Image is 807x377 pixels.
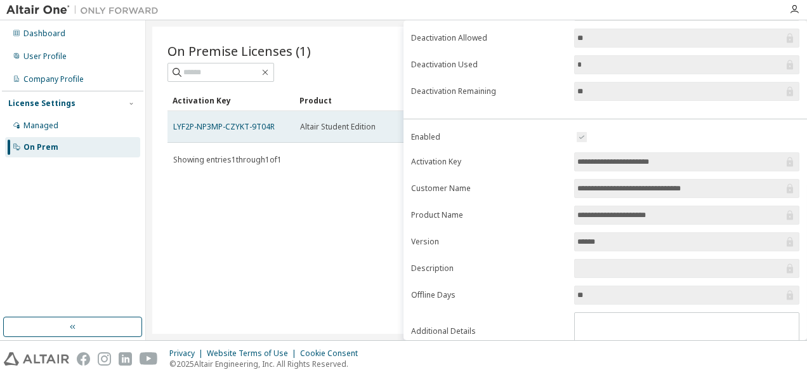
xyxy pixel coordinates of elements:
div: Product [299,90,416,110]
p: © 2025 Altair Engineering, Inc. All Rights Reserved. [169,359,365,369]
div: Company Profile [23,74,84,84]
img: altair_logo.svg [4,352,69,366]
img: facebook.svg [77,352,90,366]
label: Customer Name [411,183,567,194]
div: Dashboard [23,29,65,39]
div: Activation Key [173,90,289,110]
div: On Prem [23,142,58,152]
label: Deactivation Allowed [411,33,567,43]
label: Offline Days [411,290,567,300]
img: linkedin.svg [119,352,132,366]
div: User Profile [23,51,67,62]
label: Deactivation Used [411,60,567,70]
div: Managed [23,121,58,131]
div: Website Terms of Use [207,348,300,359]
img: youtube.svg [140,352,158,366]
label: Additional Details [411,326,567,336]
a: LYF2P-NP3MP-CZYKT-9T04R [173,121,275,132]
label: Product Name [411,210,567,220]
div: Privacy [169,348,207,359]
div: License Settings [8,98,75,109]
span: Altair Student Edition [300,122,376,132]
span: Showing entries 1 through 1 of 1 [173,154,282,165]
label: Activation Key [411,157,567,167]
label: Version [411,237,567,247]
div: Cookie Consent [300,348,365,359]
span: On Premise Licenses (1) [167,42,311,60]
label: Description [411,263,567,274]
img: instagram.svg [98,352,111,366]
img: Altair One [6,4,165,17]
label: Enabled [411,132,567,142]
label: Deactivation Remaining [411,86,567,96]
